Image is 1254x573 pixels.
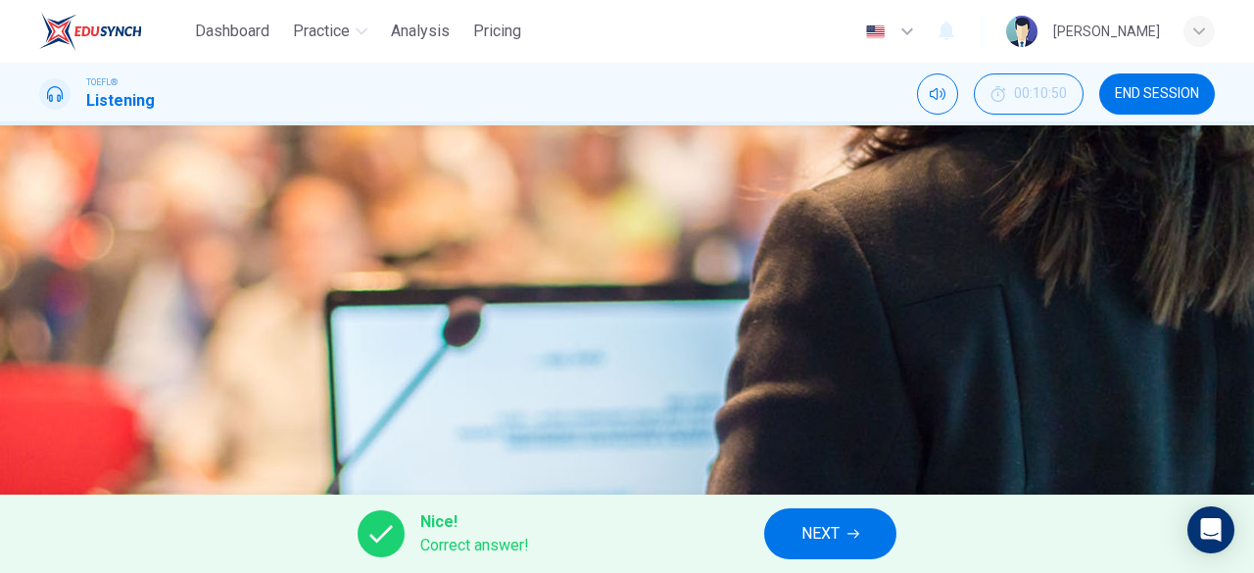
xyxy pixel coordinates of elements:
[1187,506,1234,553] div: Open Intercom Messenger
[293,20,350,43] span: Practice
[39,12,142,51] img: EduSynch logo
[1115,86,1199,102] span: END SESSION
[863,24,888,39] img: en
[187,14,277,49] button: Dashboard
[195,20,269,43] span: Dashboard
[974,73,1084,115] div: Hide
[917,73,958,115] div: Mute
[1099,73,1215,115] button: END SESSION
[86,89,155,113] h1: Listening
[1053,20,1160,43] div: [PERSON_NAME]
[764,508,896,559] button: NEXT
[420,534,529,557] span: Correct answer!
[420,510,529,534] span: Nice!
[39,12,187,51] a: EduSynch logo
[1014,86,1067,102] span: 00:10:50
[285,14,375,49] button: Practice
[86,75,118,89] span: TOEFL®
[801,520,840,548] span: NEXT
[473,20,521,43] span: Pricing
[1006,16,1037,47] img: Profile picture
[383,14,458,49] button: Analysis
[391,20,450,43] span: Analysis
[974,73,1084,115] button: 00:10:50
[465,14,529,49] button: Pricing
